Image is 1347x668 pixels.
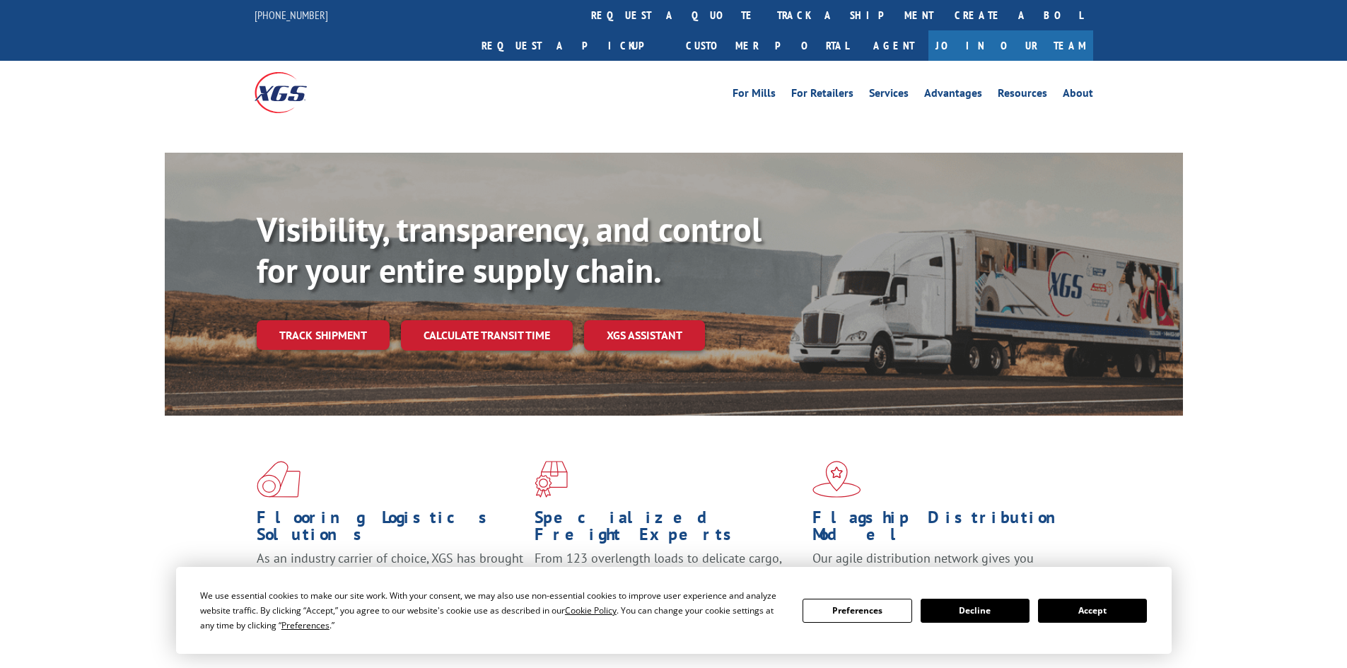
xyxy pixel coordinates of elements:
a: Services [869,88,909,103]
a: [PHONE_NUMBER] [255,8,328,22]
h1: Flagship Distribution Model [812,509,1080,550]
a: For Retailers [791,88,853,103]
button: Preferences [803,599,911,623]
a: Resources [998,88,1047,103]
img: xgs-icon-total-supply-chain-intelligence-red [257,461,301,498]
img: xgs-icon-flagship-distribution-model-red [812,461,861,498]
h1: Specialized Freight Experts [535,509,802,550]
a: Customer Portal [675,30,859,61]
a: Advantages [924,88,982,103]
span: As an industry carrier of choice, XGS has brought innovation and dedication to flooring logistics... [257,550,523,600]
div: Cookie Consent Prompt [176,567,1172,654]
b: Visibility, transparency, and control for your entire supply chain. [257,207,762,292]
a: Agent [859,30,928,61]
a: Join Our Team [928,30,1093,61]
span: Cookie Policy [565,604,617,616]
h1: Flooring Logistics Solutions [257,509,524,550]
a: For Mills [733,88,776,103]
div: We use essential cookies to make our site work. With your consent, we may also use non-essential ... [200,588,786,633]
a: Request a pickup [471,30,675,61]
span: Preferences [281,619,330,631]
img: xgs-icon-focused-on-flooring-red [535,461,568,498]
a: About [1063,88,1093,103]
button: Decline [921,599,1030,623]
a: XGS ASSISTANT [584,320,705,351]
a: Track shipment [257,320,390,350]
span: Our agile distribution network gives you nationwide inventory management on demand. [812,550,1073,583]
a: Calculate transit time [401,320,573,351]
button: Accept [1038,599,1147,623]
p: From 123 overlength loads to delicate cargo, our experienced staff knows the best way to move you... [535,550,802,613]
